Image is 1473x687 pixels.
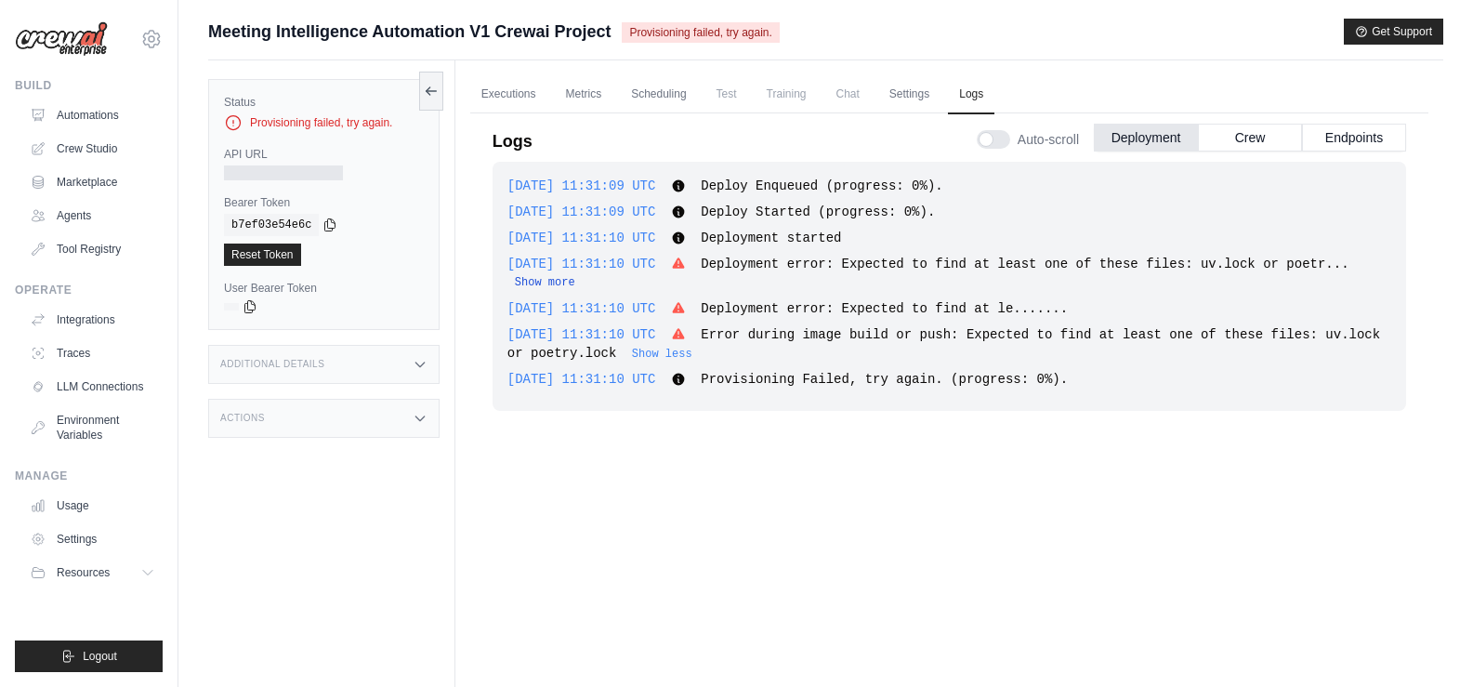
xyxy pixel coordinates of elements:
a: Reset Token [224,244,301,266]
a: Marketplace [22,167,163,197]
div: Operate [15,283,163,297]
a: LLM Connections [22,372,163,402]
button: Show less [632,347,692,362]
span: Chat is not available until the deployment is complete [825,75,871,112]
span: Test [705,75,748,112]
button: Logout [15,641,163,672]
button: Show more [515,275,575,290]
a: Integrations [22,305,163,335]
span: Resources [57,565,110,580]
h3: Actions [220,413,265,424]
span: Training is not available until the deployment is complete [756,75,818,112]
button: Resources [22,558,163,588]
a: Logs [948,75,994,114]
a: Automations [22,100,163,130]
span: [DATE] 11:31:10 UTC [507,231,656,245]
a: Usage [22,491,163,521]
span: Deployment started [701,231,841,245]
a: Scheduling [620,75,697,114]
label: Bearer Token [224,195,424,210]
a: Metrics [555,75,613,114]
span: Deployment error: Expected to find at le....... [701,301,1068,316]
label: API URL [224,147,424,162]
span: Logout [83,649,117,664]
span: [DATE] 11:31:10 UTC [507,257,656,271]
span: Error during image build or push: Expected to find at least one of these files: uv.lock or poetry... [507,327,1380,361]
div: Manage [15,469,163,483]
span: Deploy Started (progress: 0%). [701,205,935,219]
a: Settings [22,524,163,554]
a: Settings [878,75,940,114]
span: Meeting Intelligence Automation V1 Crewai Project [208,19,611,45]
span: [DATE] 11:31:10 UTC [507,327,656,342]
a: Environment Variables [22,405,163,450]
a: Tool Registry [22,234,163,264]
a: Crew Studio [22,134,163,164]
span: Provisioning failed, try again. [622,22,779,43]
p: Logs [493,128,533,154]
div: Provisioning failed, try again. [224,113,424,132]
img: Logo [15,21,108,57]
span: Deployment error: Expected to find at least one of these files: uv.lock or poetr... [701,257,1348,271]
code: b7ef03e54e6c [224,214,319,236]
span: [DATE] 11:31:10 UTC [507,301,656,316]
button: Crew [1198,124,1302,152]
button: Endpoints [1302,124,1406,152]
iframe: Chat Widget [1380,598,1473,687]
a: Traces [22,338,163,368]
button: Get Support [1344,19,1443,45]
span: [DATE] 11:31:10 UTC [507,372,656,387]
span: [DATE] 11:31:09 UTC [507,178,656,193]
h3: Additional Details [220,359,324,370]
label: Status [224,95,424,110]
div: Build [15,78,163,93]
span: Provisioning Failed, try again. (progress: 0%). [701,372,1068,387]
a: Agents [22,201,163,231]
button: Deployment [1094,124,1198,152]
a: Executions [470,75,547,114]
span: Auto-scroll [1018,130,1079,149]
span: Deploy Enqueued (progress: 0%). [701,178,942,193]
label: User Bearer Token [224,281,424,296]
span: [DATE] 11:31:09 UTC [507,205,656,219]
